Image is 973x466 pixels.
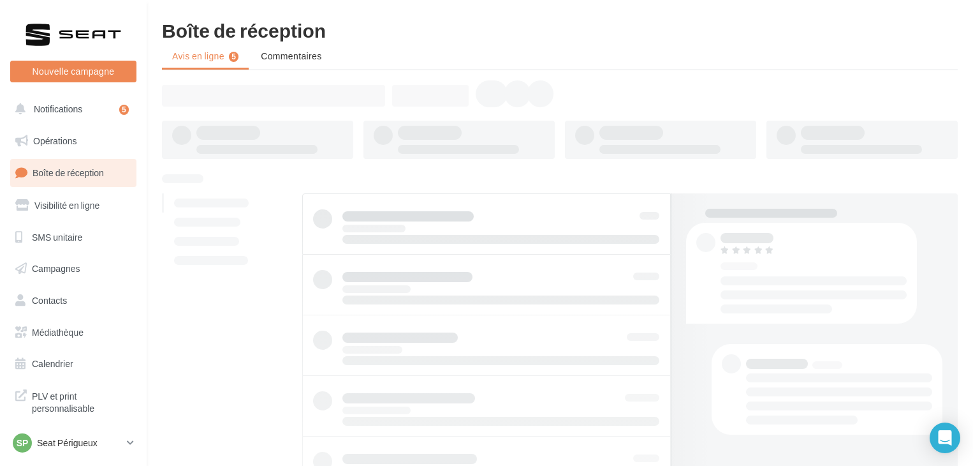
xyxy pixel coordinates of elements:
a: Opérations [8,128,139,154]
div: Open Intercom Messenger [930,423,960,453]
span: Campagnes [32,263,80,274]
a: SP Seat Périgueux [10,431,136,455]
span: Calendrier [32,358,73,369]
span: Contacts [32,295,67,306]
div: 5 [119,105,129,115]
a: Contacts [8,287,139,314]
span: Médiathèque [32,327,84,338]
a: Campagnes [8,255,139,282]
p: Seat Périgueux [37,437,122,449]
span: Visibilité en ligne [34,200,99,211]
button: Notifications 5 [8,96,134,123]
a: Boîte de réception [8,159,139,186]
a: Campagnes DataOnDemand [8,425,139,463]
span: Commentaires [261,50,321,61]
div: Boîte de réception [162,20,958,40]
a: PLV et print personnalisable [8,382,139,420]
span: Boîte de réception [33,167,104,178]
a: Calendrier [8,350,139,377]
a: Médiathèque [8,319,139,346]
span: Opérations [33,135,77,146]
button: Nouvelle campagne [10,61,136,82]
a: Visibilité en ligne [8,192,139,219]
span: PLV et print personnalisable [32,387,131,415]
a: SMS unitaire [8,224,139,251]
span: Campagnes DataOnDemand [32,430,131,458]
span: Notifications [34,103,82,114]
span: SMS unitaire [32,231,82,242]
span: SP [17,437,29,449]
